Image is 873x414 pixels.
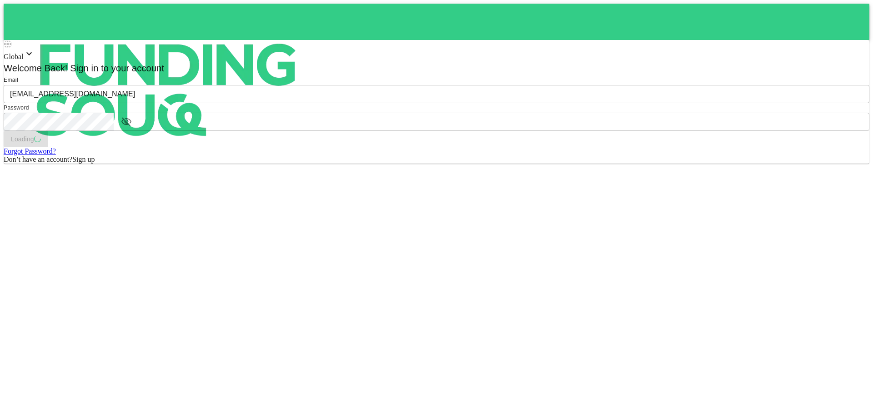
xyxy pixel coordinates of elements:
[72,155,95,163] span: Sign up
[4,147,56,155] a: Forgot Password?
[4,113,114,131] input: password
[4,105,29,111] span: Password
[4,4,331,176] img: logo
[4,77,18,83] span: Email
[4,48,869,61] div: Global
[4,85,869,103] input: email
[4,155,72,163] span: Don’t have an account?
[4,63,68,73] span: Welcome Back!
[4,4,869,40] a: logo
[68,63,165,73] span: Sign in to your account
